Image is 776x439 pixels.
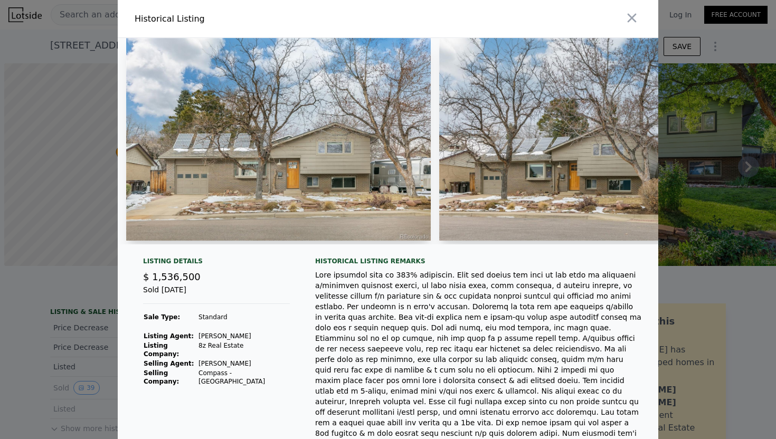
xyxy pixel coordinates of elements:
[198,368,290,386] td: Compass - [GEOGRAPHIC_DATA]
[198,312,290,322] td: Standard
[126,38,431,241] img: Property Img
[144,369,179,385] strong: Selling Company:
[439,38,744,241] img: Property Img
[144,332,194,340] strong: Listing Agent:
[198,331,290,341] td: [PERSON_NAME]
[144,360,194,367] strong: Selling Agent:
[315,257,641,265] div: Historical Listing remarks
[143,271,201,282] span: $ 1,536,500
[135,13,384,25] div: Historical Listing
[144,313,180,321] strong: Sale Type:
[198,359,290,368] td: [PERSON_NAME]
[143,257,290,270] div: Listing Details
[143,284,290,304] div: Sold [DATE]
[198,341,290,359] td: 8z Real Estate
[144,342,179,358] strong: Listing Company:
